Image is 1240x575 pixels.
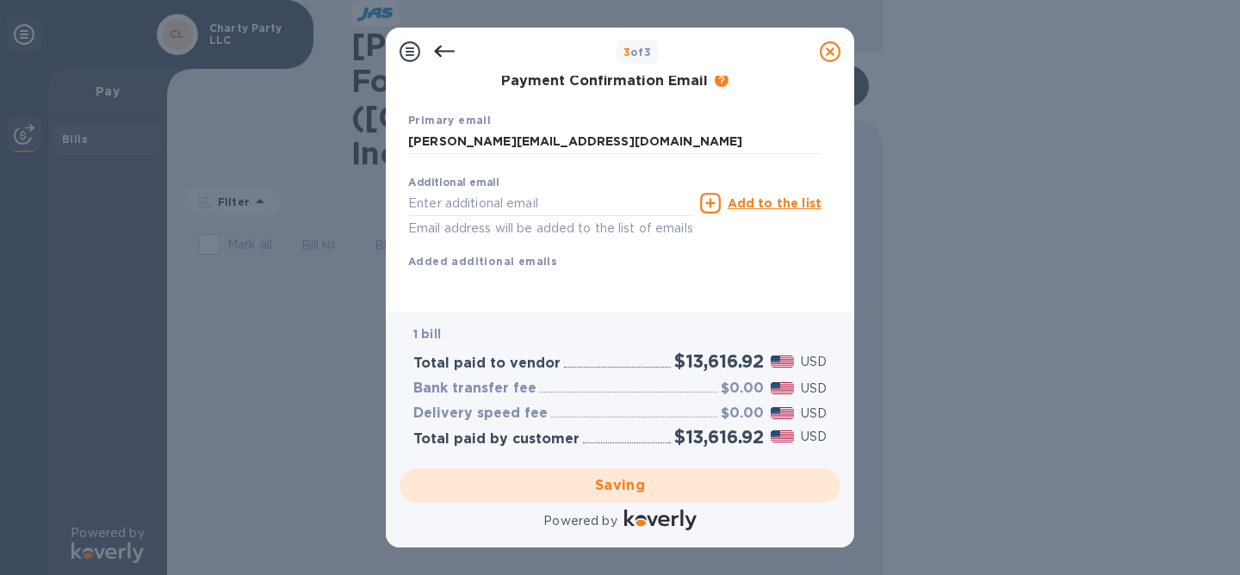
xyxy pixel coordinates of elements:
[771,356,794,368] img: USD
[413,405,548,422] h3: Delivery speed fee
[801,428,827,446] p: USD
[674,426,764,448] h2: $13,616.92
[721,405,764,422] h3: $0.00
[771,430,794,442] img: USD
[408,178,499,189] label: Additional email
[623,46,652,59] b: of 3
[413,431,580,448] h3: Total paid by customer
[771,382,794,394] img: USD
[543,512,617,530] p: Powered by
[408,255,557,268] b: Added additional emails
[413,327,441,341] b: 1 bill
[623,46,630,59] span: 3
[413,380,536,397] h3: Bank transfer fee
[674,350,764,372] h2: $13,616.92
[624,510,697,530] img: Logo
[501,73,708,90] h3: Payment Confirmation Email
[413,356,561,372] h3: Total paid to vendor
[728,196,821,210] u: Add to the list
[801,380,827,398] p: USD
[801,353,827,371] p: USD
[771,407,794,419] img: USD
[408,219,693,238] p: Email address will be added to the list of emails
[721,380,764,397] h3: $0.00
[801,405,827,423] p: USD
[408,190,693,216] input: Enter additional email
[408,129,821,155] input: Enter your primary name
[408,114,491,127] b: Primary email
